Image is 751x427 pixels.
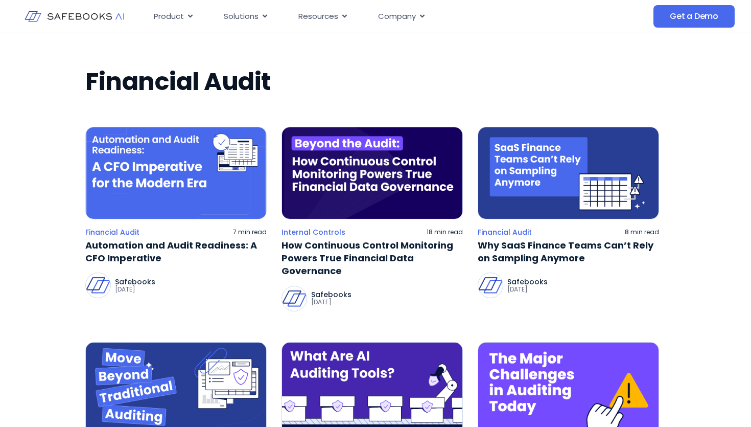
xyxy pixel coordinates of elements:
div: Menu Toggle [146,7,572,27]
img: a purple background with the words beyond the audii how continuous control monitoring powers true [281,127,463,219]
p: 7 min read [233,228,267,236]
img: a blue background with a white text that reads automated and adult readiness a cro [85,127,267,219]
a: Internal Controls [281,228,345,237]
span: Get a Demo [670,11,718,21]
a: How Continuous Control Monitoring Powers True Financial Data Governance [281,239,463,278]
img: Safebooks [282,286,307,311]
p: Safebooks [507,278,548,285]
nav: Menu [146,7,572,27]
p: [DATE] [115,285,155,294]
span: Product [154,11,184,23]
a: Financial Audit [478,228,532,237]
a: Get a Demo [653,5,735,28]
p: Safebooks [311,291,351,298]
span: Resources [298,11,338,23]
p: [DATE] [311,298,351,306]
p: Safebooks [115,278,155,285]
span: Solutions [224,11,259,23]
img: a calendar with the words saas finance teams can't rely on sampling anymore [478,127,659,219]
a: Financial Audit [85,228,139,237]
h2: Financial Audit [85,68,666,96]
a: Why SaaS Finance Teams Can’t Rely on Sampling Anymore [478,239,659,264]
span: Company [378,11,416,23]
p: [DATE] [507,285,548,294]
p: 18 min read [427,228,463,236]
img: Safebooks [478,273,503,298]
p: 8 min read [625,228,659,236]
a: Automation and Audit Readiness: A CFO Imperative [85,239,267,264]
img: Safebooks [86,273,110,298]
